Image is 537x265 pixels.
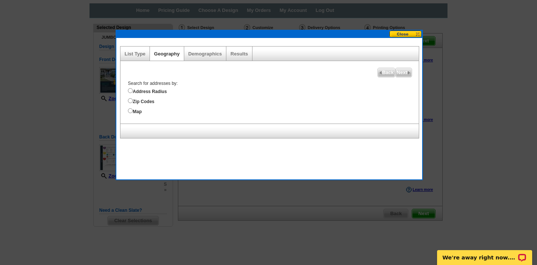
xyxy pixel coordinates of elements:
img: button-prev-arrow-gray.png [379,71,382,74]
label: Address Radius [128,87,419,95]
a: Results [230,51,248,57]
span: Back [378,68,395,77]
a: Demographics [188,51,222,57]
input: Zip Codes [128,98,133,103]
a: Back [377,68,395,77]
span: Next [396,68,412,77]
a: List Type [125,51,145,57]
a: Next [395,68,412,77]
label: Zip Codes [128,97,419,105]
a: Geography [154,51,180,57]
input: Address Radius [128,88,133,93]
label: Map [128,107,419,115]
img: button-next-arrow-gray.png [407,71,411,74]
iframe: LiveChat chat widget [432,242,537,265]
div: Search for addresses by: [124,80,419,115]
input: Map [128,108,133,113]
